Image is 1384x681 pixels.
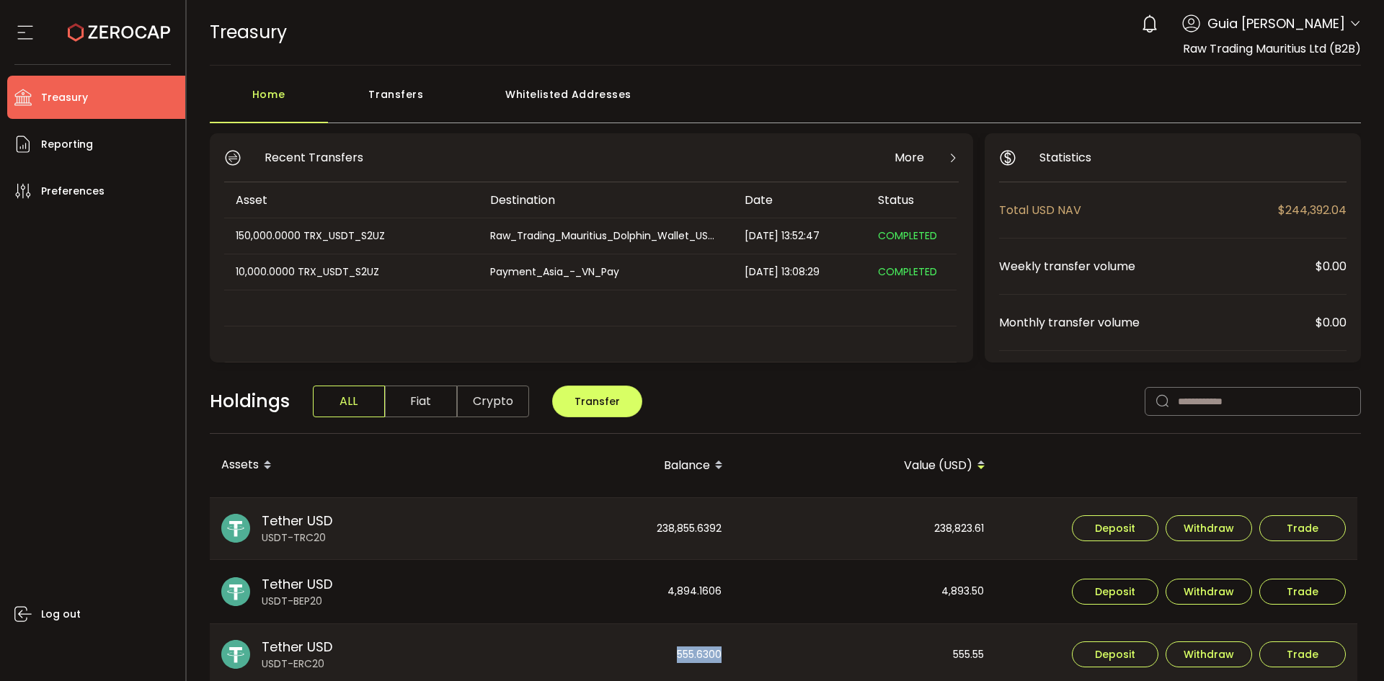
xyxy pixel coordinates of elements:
[210,19,287,45] span: Treasury
[313,386,385,417] span: ALL
[1316,257,1347,275] span: $0.00
[262,574,332,594] span: Tether USD
[262,511,332,530] span: Tether USD
[210,388,290,415] span: Holdings
[733,228,866,244] div: [DATE] 13:52:47
[733,192,866,208] div: Date
[262,656,332,672] span: USDT-ERC20
[41,134,93,155] span: Reporting
[733,264,866,280] div: [DATE] 13:08:29
[41,87,88,108] span: Treasury
[1316,313,1347,331] span: $0.00
[878,228,937,243] span: COMPLETED
[1095,587,1135,597] span: Deposit
[457,386,529,417] span: Crypto
[1166,579,1252,605] button: Withdraw
[1095,523,1135,533] span: Deposit
[1072,515,1158,541] button: Deposit
[1216,525,1384,681] iframe: Chat Widget
[262,530,332,546] span: USDT-TRC20
[472,453,735,478] div: Balance
[328,80,465,123] div: Transfers
[1095,649,1135,659] span: Deposit
[210,453,472,478] div: Assets
[224,192,479,208] div: Asset
[1259,515,1346,541] button: Trade
[262,594,332,609] span: USDT-BEP20
[1278,201,1347,219] span: $244,392.04
[262,637,332,656] span: Tether USD
[472,560,733,623] div: 4,894.1606
[895,148,924,166] span: More
[1166,641,1252,667] button: Withdraw
[221,514,250,543] img: usdt_portfolio.svg
[1287,523,1318,533] span: Trade
[472,498,733,560] div: 238,855.6392
[1166,515,1252,541] button: Withdraw
[221,640,250,669] img: usdt_portfolio.svg
[221,577,250,606] img: usdt_portfolio.svg
[479,192,733,208] div: Destination
[735,498,995,560] div: 238,823.61
[999,313,1316,331] span: Monthly transfer volume
[1207,14,1345,33] span: Guia [PERSON_NAME]
[999,257,1316,275] span: Weekly transfer volume
[552,386,642,417] button: Transfer
[1184,649,1234,659] span: Withdraw
[1072,641,1158,667] button: Deposit
[999,201,1278,219] span: Total USD NAV
[1072,579,1158,605] button: Deposit
[41,181,105,202] span: Preferences
[385,386,457,417] span: Fiat
[265,148,363,166] span: Recent Transfers
[224,228,477,244] div: 150,000.0000 TRX_USDT_S2UZ
[210,80,328,123] div: Home
[735,560,995,623] div: 4,893.50
[878,264,937,279] span: COMPLETED
[479,264,732,280] div: Payment_Asia_-_VN_Pay
[224,264,477,280] div: 10,000.0000 TRX_USDT_S2UZ
[1184,587,1234,597] span: Withdraw
[41,604,81,625] span: Log out
[1039,148,1091,166] span: Statistics
[1184,523,1234,533] span: Withdraw
[465,80,673,123] div: Whitelisted Addresses
[479,228,732,244] div: Raw_Trading_Mauritius_Dolphin_Wallet_USDT
[1183,40,1361,57] span: Raw Trading Mauritius Ltd (B2B)
[866,192,957,208] div: Status
[735,453,997,478] div: Value (USD)
[575,394,620,409] span: Transfer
